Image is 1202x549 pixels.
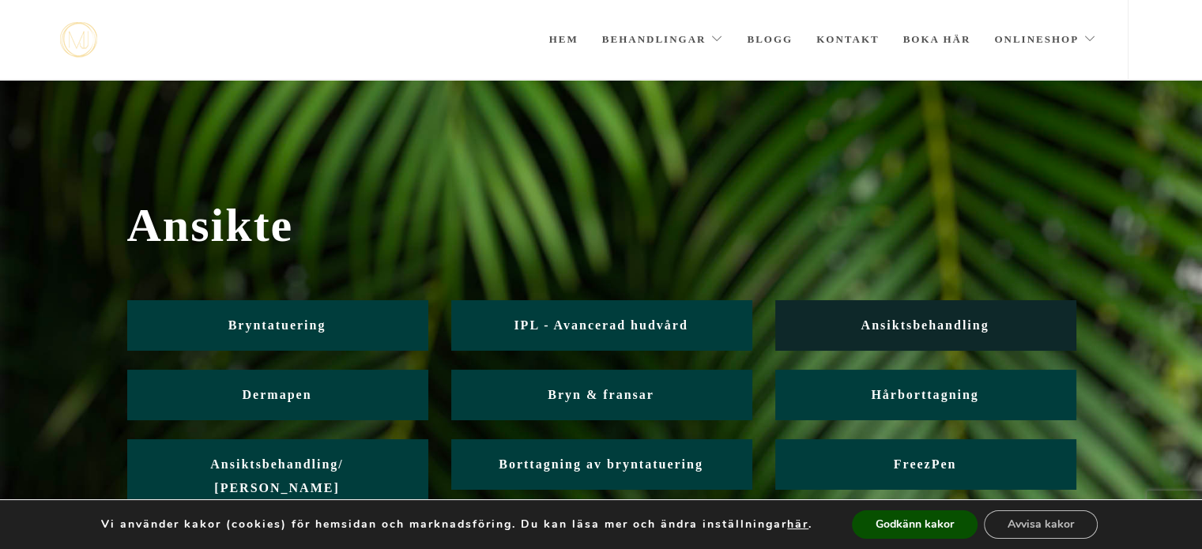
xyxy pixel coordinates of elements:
[514,318,688,332] span: IPL - Avancerad hudvård
[243,388,312,401] span: Dermapen
[775,370,1076,419] a: Hårborttagning
[984,510,1098,539] button: Avvisa kakor
[548,388,654,401] span: Bryn & fransar
[861,318,989,332] span: Ansiktsbehandling
[871,388,978,401] span: Hårborttagning
[127,198,1076,253] span: Ansikte
[894,457,957,471] span: FreezPen
[499,457,703,471] span: Borttagning av bryntatuering
[451,439,752,489] a: Borttagning av bryntatuering
[101,517,812,532] p: Vi använder kakor (cookies) för hemsidan och marknadsföring. Du kan läsa mer och ändra inställnin...
[228,318,326,332] span: Bryntatuering
[775,300,1076,350] a: Ansiktsbehandling
[60,22,97,58] img: mjstudio
[451,300,752,350] a: IPL - Avancerad hudvård
[210,457,344,494] span: Ansiktsbehandling/ [PERSON_NAME]
[127,439,428,513] a: Ansiktsbehandling/ [PERSON_NAME]
[787,517,808,532] button: här
[852,510,978,539] button: Godkänn kakor
[127,370,428,419] a: Dermapen
[60,22,97,58] a: mjstudio mjstudio mjstudio
[775,439,1076,489] a: FreezPen
[127,300,428,350] a: Bryntatuering
[451,370,752,419] a: Bryn & fransar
